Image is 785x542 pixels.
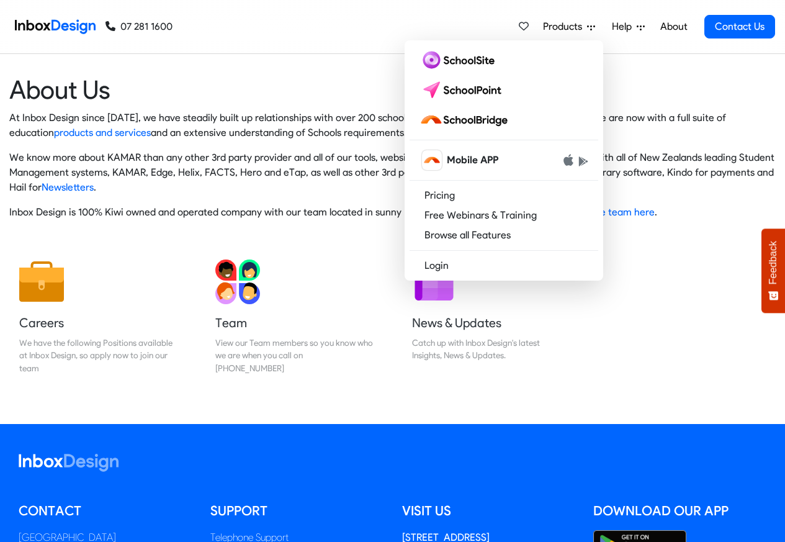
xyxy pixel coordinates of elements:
[19,260,64,304] img: 2022_01_13_icon_job.svg
[42,181,94,193] a: Newsletters
[419,50,500,70] img: schoolsite logo
[612,19,637,34] span: Help
[402,502,575,520] h5: Visit us
[9,250,187,384] a: Careers We have the following Positions available at Inbox Design, so apply now to join our team
[9,74,776,106] heading: About Us
[19,502,192,520] h5: Contact
[54,127,151,138] a: products and services
[405,40,603,281] div: Products
[19,336,177,374] div: We have the following Positions available at Inbox Design, so apply now to join our team
[607,14,650,39] a: Help
[410,206,598,225] a: Free Webinars & Training
[9,150,776,195] p: We know more about KAMAR than any other 3rd party provider and all of our tools, websites and Sch...
[412,336,570,362] div: Catch up with Inbox Design's latest Insights, News & Updates.
[761,228,785,313] button: Feedback - Show survey
[412,260,457,304] img: 2022_01_12_icon_newsletter.svg
[9,111,776,140] p: At Inbox Design since [DATE], we have steadily built up relationships with over 200 schools aroun...
[565,206,655,218] a: meet the team here
[543,19,587,34] span: Products
[210,502,384,520] h5: Support
[402,250,580,384] a: News & Updates Catch up with Inbox Design's latest Insights, News & Updates.
[205,250,383,384] a: Team View our Team members so you know who we are when you call on [PHONE_NUMBER]
[105,19,173,34] a: 07 281 1600
[19,454,119,472] img: logo_inboxdesign_white.svg
[410,225,598,245] a: Browse all Features
[422,150,442,170] img: schoolbridge icon
[9,205,776,220] p: Inbox Design is 100% Kiwi owned and operated company with our team located in sunny [GEOGRAPHIC_D...
[657,14,691,39] a: About
[538,14,600,39] a: Products
[215,260,260,304] img: 2022_01_13_icon_team.svg
[419,110,513,130] img: schoolbridge logo
[419,80,507,100] img: schoolpoint logo
[447,153,498,168] span: Mobile APP
[410,145,598,175] a: schoolbridge icon Mobile APP
[410,256,598,276] a: Login
[412,314,570,332] h5: News & Updates
[768,241,779,284] span: Feedback
[215,336,373,374] div: View our Team members so you know who we are when you call on [PHONE_NUMBER]
[704,15,775,38] a: Contact Us
[593,502,766,520] h5: Download our App
[410,186,598,206] a: Pricing
[19,314,177,332] h5: Careers
[215,314,373,332] h5: Team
